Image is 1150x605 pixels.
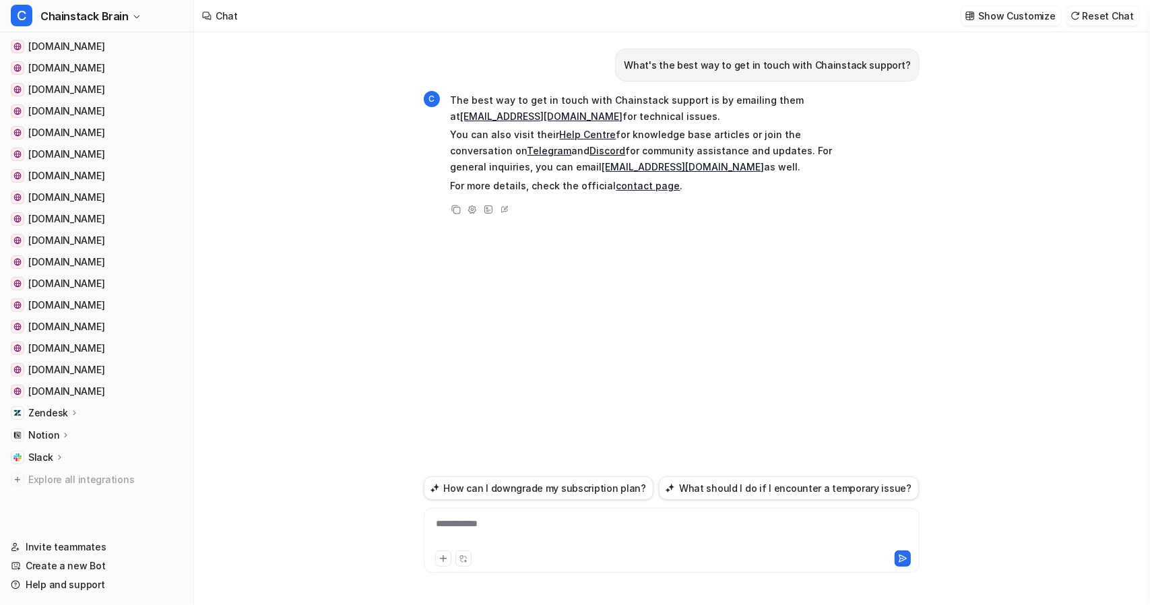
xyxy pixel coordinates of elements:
p: For more details, check the official . [451,178,845,194]
a: developer.bitcoin.org[DOMAIN_NAME] [5,339,188,358]
a: hyperliquid.gitbook.io[DOMAIN_NAME] [5,102,188,121]
span: [DOMAIN_NAME] [28,104,104,118]
a: docs.optimism.io[DOMAIN_NAME] [5,274,188,293]
a: Explore all integrations [5,470,188,489]
button: Reset Chat [1066,6,1139,26]
img: build.avax.network [13,366,22,374]
a: ethereum.org[DOMAIN_NAME] [5,80,188,99]
img: ethereum.org [13,86,22,94]
a: docs.ton.org[DOMAIN_NAME] [5,123,188,142]
a: docs.polygon.technology[DOMAIN_NAME] [5,210,188,228]
a: docs.chainstack.com[DOMAIN_NAME] [5,37,188,56]
p: What's the best way to get in touch with Chainstack support? [624,57,910,73]
img: docs.chainstack.com [13,42,22,51]
div: Chat [216,9,238,23]
span: [DOMAIN_NAME] [28,212,104,226]
span: [DOMAIN_NAME] [28,191,104,204]
img: Slack [13,453,22,461]
a: reth.rs[DOMAIN_NAME] [5,166,188,185]
a: nimbus.guide[DOMAIN_NAME] [5,317,188,336]
a: [EMAIL_ADDRESS][DOMAIN_NAME] [461,110,623,122]
button: Show Customize [961,6,1061,26]
a: Discord [590,145,626,156]
span: [DOMAIN_NAME] [28,61,104,75]
img: solana.com [13,64,22,72]
span: Chainstack Brain [40,7,129,26]
p: Show Customize [979,9,1056,23]
span: [DOMAIN_NAME] [28,320,104,333]
img: docs.optimism.io [13,280,22,288]
a: developers.tron.network[DOMAIN_NAME] [5,188,188,207]
img: Notion [13,431,22,439]
a: [EMAIL_ADDRESS][DOMAIN_NAME] [602,161,765,172]
span: Explore all integrations [28,469,183,490]
span: [DOMAIN_NAME] [28,385,104,398]
a: Invite teammates [5,538,188,556]
span: [DOMAIN_NAME] [28,148,104,161]
img: developer.bitcoin.org [13,344,22,352]
span: [DOMAIN_NAME] [28,83,104,96]
p: You can also visit their for knowledge base articles or join the conversation on and for communit... [451,127,845,175]
img: reset [1071,11,1080,21]
span: [DOMAIN_NAME] [28,40,104,53]
a: Help and support [5,575,188,594]
a: github.com[DOMAIN_NAME] [5,382,188,401]
a: aptos.dev[DOMAIN_NAME] [5,296,188,315]
a: build.avax.network[DOMAIN_NAME] [5,360,188,379]
img: github.com [13,387,22,395]
a: docs.sui.io[DOMAIN_NAME] [5,253,188,272]
img: docs.erigon.tech [13,150,22,158]
img: explore all integrations [11,473,24,486]
p: Notion [28,428,59,442]
img: docs.polygon.technology [13,215,22,223]
a: docs.erigon.tech[DOMAIN_NAME] [5,145,188,164]
p: Slack [28,451,53,464]
span: [DOMAIN_NAME] [28,234,104,247]
img: aptos.dev [13,301,22,309]
img: Zendesk [13,409,22,417]
a: Create a new Bot [5,556,188,575]
span: C [424,91,440,107]
img: reth.rs [13,172,22,180]
span: [DOMAIN_NAME] [28,363,104,377]
span: [DOMAIN_NAME] [28,342,104,355]
span: [DOMAIN_NAME] [28,255,104,269]
a: docs.arbitrum.io[DOMAIN_NAME] [5,231,188,250]
a: contact page [616,180,680,191]
img: docs.arbitrum.io [13,236,22,245]
p: The best way to get in touch with Chainstack support is by emailing them at for technical issues. [451,92,845,125]
span: [DOMAIN_NAME] [28,126,104,139]
img: hyperliquid.gitbook.io [13,107,22,115]
span: [DOMAIN_NAME] [28,169,104,183]
span: C [11,5,32,26]
img: docs.sui.io [13,258,22,266]
img: docs.ton.org [13,129,22,137]
img: customize [965,11,975,21]
img: developers.tron.network [13,193,22,201]
span: [DOMAIN_NAME] [28,277,104,290]
a: Telegram [528,145,572,156]
span: [DOMAIN_NAME] [28,298,104,312]
a: solana.com[DOMAIN_NAME] [5,59,188,77]
a: Help Centre [560,129,616,140]
img: nimbus.guide [13,323,22,331]
button: What should I do if I encounter a temporary issue? [659,476,919,500]
button: How can I downgrade my subscription plan? [424,476,654,500]
p: Zendesk [28,406,68,420]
